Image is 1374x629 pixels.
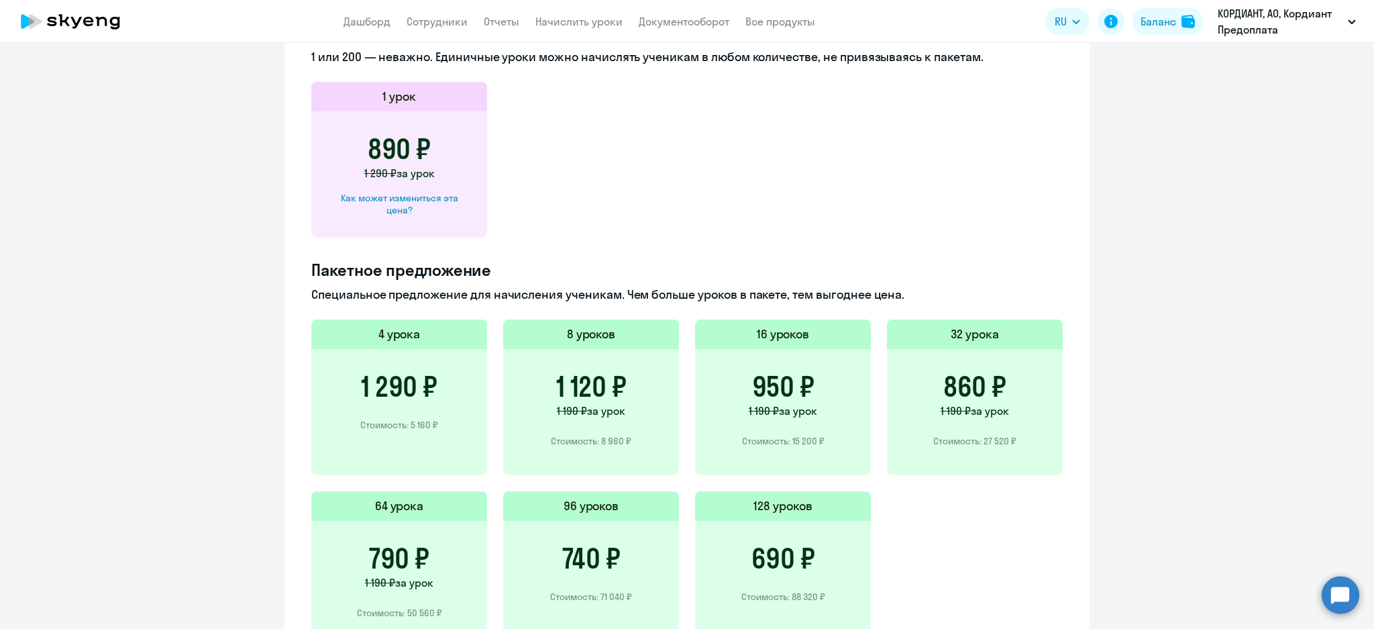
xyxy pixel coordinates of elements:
button: RU [1045,8,1090,35]
h4: Пакетное предложение [311,259,1063,281]
button: КОРДИАНТ, АО, Кордиант Предоплата [1211,5,1363,38]
a: Дашборд [343,15,390,28]
span: 1 190 ₽ [749,404,779,418]
a: Все продукты [745,15,815,28]
a: Начислить уроки [535,15,623,28]
p: Стоимость: 8 960 ₽ [551,435,631,447]
h3: 950 ₽ [752,371,814,403]
div: Как может измениться эта цена? [333,192,466,216]
img: balance [1181,15,1195,28]
p: Стоимость: 15 200 ₽ [742,435,825,447]
h5: 96 уроков [564,497,619,515]
p: КОРДИАНТ, АО, Кордиант Предоплата [1218,5,1342,38]
h5: 8 уроков [567,326,616,343]
span: за урок [587,404,625,418]
h5: 128 уроков [753,497,812,515]
h5: 16 уроков [757,326,810,343]
h3: 790 ₽ [369,542,429,575]
h3: 1 120 ₽ [556,371,627,403]
p: Стоимость: 50 560 ₽ [357,607,442,619]
h3: 860 ₽ [943,371,1006,403]
p: Стоимость: 88 320 ₽ [741,591,825,603]
span: за урок [397,166,435,180]
h5: 1 урок [382,88,416,105]
span: 1 190 ₽ [365,576,395,589]
div: Баланс [1141,13,1176,30]
h5: 4 урока [378,326,421,343]
span: RU [1055,13,1067,30]
p: Стоимость: 5 160 ₽ [360,419,438,431]
span: 1 290 ₽ [364,166,397,180]
p: Специальное предложение для начисления ученикам. Чем больше уроков в пакете, тем выгоднее цена. [311,286,1063,303]
h3: 690 ₽ [751,542,815,575]
span: за урок [779,404,817,418]
p: Стоимость: 27 520 ₽ [933,435,1016,447]
span: 1 190 ₽ [941,404,971,418]
button: Балансbalance [1132,8,1203,35]
a: Сотрудники [407,15,468,28]
span: 1 190 ₽ [557,404,587,418]
a: Отчеты [484,15,519,28]
h3: 890 ₽ [368,133,431,165]
a: Документооборот [639,15,729,28]
h5: 64 урока [375,497,424,515]
p: Стоимость: 71 040 ₽ [550,591,632,603]
p: 1 или 200 — неважно. Единичные уроки можно начислять ученикам в любом количестве, не привязываясь... [311,48,1063,66]
span: за урок [395,576,433,589]
h5: 32 урока [951,326,999,343]
h3: 740 ₽ [562,542,621,575]
h3: 1 290 ₽ [361,371,437,403]
span: за урок [971,404,1009,418]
